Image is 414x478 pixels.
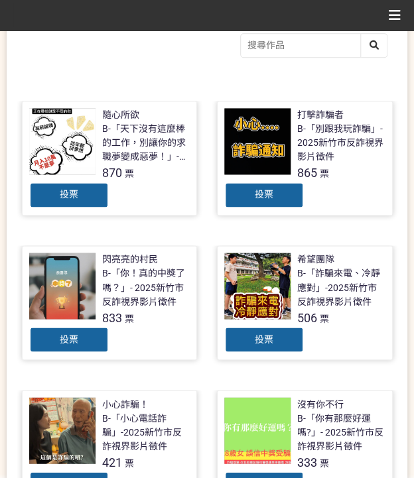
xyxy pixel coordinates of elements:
span: 投票 [255,333,273,344]
span: 833 [102,310,122,324]
div: 希望團隊 [297,253,334,267]
div: B-「你！真的中獎了嗎？」- 2025新竹市反詐視界影片徵件 [102,267,190,308]
span: 506 [297,310,317,324]
span: 票 [320,457,329,468]
a: 閃亮亮的村民B-「你！真的中獎了嗎？」- 2025新竹市反詐視界影片徵件833票投票 [22,245,198,360]
span: 票 [320,313,329,324]
div: B-「小心電話詐騙」-2025新竹市反詐視界影片徵件 [102,411,190,453]
div: 隨心所欲 [102,108,139,122]
span: 票 [320,168,329,179]
span: 870 [102,166,122,180]
div: 小心詐騙！ [102,397,149,411]
div: B-「天下沒有這麼棒的工作，別讓你的求職夢變成惡夢！」- 2025新竹市反詐視界影片徵件 [102,122,190,164]
span: 865 [297,166,317,180]
span: 票 [125,457,134,468]
div: 閃亮亮的村民 [102,253,158,267]
span: 投票 [60,333,78,344]
a: 希望團隊B-「詐騙來電、冷靜應對」-2025新竹市反詐視界影片徵件506票投票 [217,245,393,360]
div: B-「你有那麼好運嗎?」- 2025新竹市反詐視界影片徵件 [297,411,385,453]
span: 333 [297,455,317,469]
span: 投票 [255,189,273,200]
a: 打擊詐騙者B-「別跟我玩詐騙」- 2025新竹市反詐視界影片徵件865票投票 [217,101,393,215]
span: 投票 [60,189,78,200]
span: 票 [125,168,134,179]
div: 打擊詐騙者 [297,108,344,122]
div: B-「詐騙來電、冷靜應對」-2025新竹市反詐視界影片徵件 [297,267,385,308]
a: 隨心所欲B-「天下沒有這麼棒的工作，別讓你的求職夢變成惡夢！」- 2025新竹市反詐視界影片徵件870票投票 [22,101,198,215]
input: 搜尋作品 [241,34,387,57]
span: 421 [102,455,122,469]
div: B-「別跟我玩詐騙」- 2025新竹市反詐視界影片徵件 [297,122,385,164]
span: 票 [125,313,134,324]
div: 沒有你不行 [297,397,344,411]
